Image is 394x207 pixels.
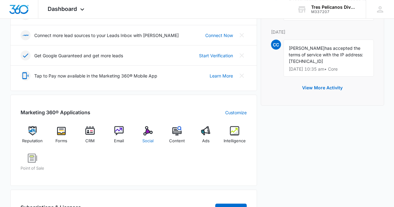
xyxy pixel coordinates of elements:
[34,32,179,39] p: Connect more lead sources to your Leads Inbox with [PERSON_NAME]
[78,126,102,148] a: CRM
[34,52,123,59] p: Get Google Guaranteed and get more leads
[202,138,209,144] span: Ads
[48,6,77,12] span: Dashboard
[237,30,247,40] button: Close
[142,138,154,144] span: Social
[107,126,131,148] a: Email
[237,50,247,60] button: Close
[311,10,357,14] div: account id
[21,126,45,148] a: Reputation
[55,138,67,144] span: Forms
[21,153,45,176] a: Point of Sale
[114,138,124,144] span: Email
[49,126,73,148] a: Forms
[224,138,246,144] span: Intelligence
[289,45,363,57] span: has accepted the terms of service with the IP address:
[85,138,95,144] span: CRM
[22,138,43,144] span: Reputation
[225,109,247,116] a: Customize
[169,138,185,144] span: Content
[210,73,233,79] a: Learn More
[237,71,247,81] button: Close
[199,52,233,59] a: Start Verification
[289,59,323,64] span: [TECHNICAL_ID]
[289,45,325,51] span: [PERSON_NAME]
[194,126,218,148] a: Ads
[136,126,160,148] a: Social
[205,32,233,39] a: Connect Now
[296,80,349,95] button: View More Activity
[165,126,189,148] a: Content
[21,109,90,116] h2: Marketing 360® Applications
[271,29,374,35] p: [DATE]
[271,40,281,49] span: CC
[289,67,368,71] p: [DATE] 10:35 am • Core
[311,5,357,10] div: account name
[34,73,157,79] p: Tap to Pay now available in the Marketing 360® Mobile App
[21,165,44,172] span: Point of Sale
[223,126,247,148] a: Intelligence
